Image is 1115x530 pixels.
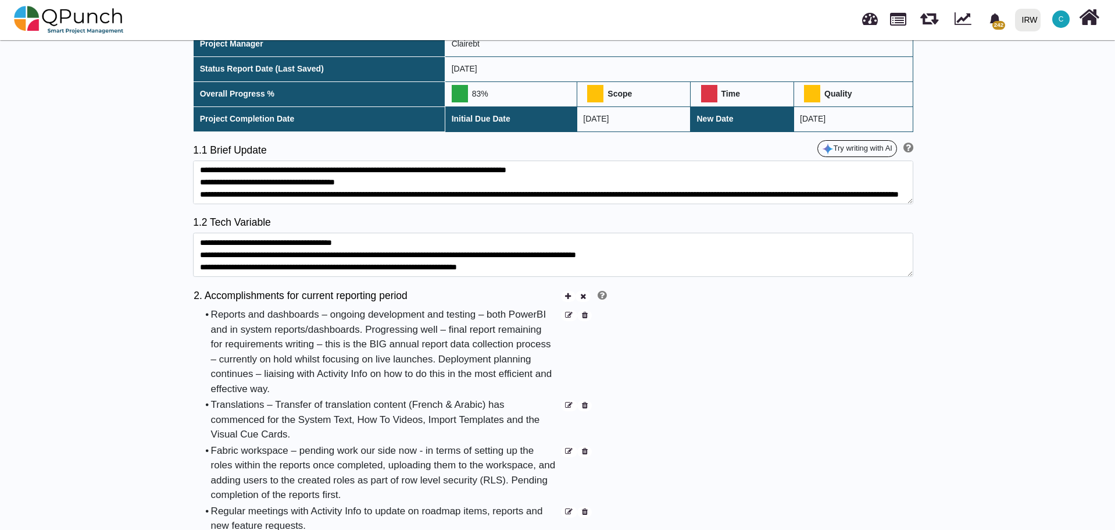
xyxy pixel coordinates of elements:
[1022,10,1038,30] div: IRW
[194,290,559,302] h5: 2. Accomplishments for current reporting period
[211,443,560,503] div: Fabric workspace – pending work our side now - in terms of setting up the roles within the report...
[1079,6,1099,29] i: Home
[1052,10,1070,28] span: Clairebt
[194,56,445,81] th: Status Report Date (Last Saved)
[920,6,938,25] span: Releases
[445,106,577,131] th: Initial Due Date
[817,140,897,158] button: Try writing with AI
[822,143,834,155] img: google-gemini-icon.8b74464.png
[14,2,124,37] img: qpunch-sp.fa6292f.png
[205,307,559,396] div: •
[193,216,913,229] h5: 1.2 Tech Variable
[194,31,445,56] th: Project Manager
[949,1,982,39] div: Dynamic Report
[193,144,553,156] h5: 1.1 Brief Update
[577,81,690,106] th: Scope
[982,1,1010,37] a: bell fill242
[211,307,560,396] div: Reports and dashboards – ongoing development and testing – both PowerBI and in system reports/das...
[1045,1,1077,38] a: C
[445,31,913,56] td: Clairebt
[899,144,913,154] a: Help
[194,106,445,131] th: Project Completion Date
[992,21,1005,30] span: 242
[1010,1,1045,39] a: IRW
[989,13,1001,26] svg: bell fill
[445,56,913,81] td: [DATE]
[862,7,878,24] span: Dashboard
[794,106,913,131] td: [DATE]
[691,81,794,106] th: Time
[205,443,559,503] div: •
[194,81,445,106] th: Overall Progress %
[691,106,794,131] th: New Date
[985,9,1005,30] div: Notification
[211,397,560,442] div: Translations – Transfer of translation content (French & Arabic) has commenced for the System Tex...
[1059,16,1064,23] span: C
[890,8,906,26] span: Projects
[205,397,559,442] div: •
[594,290,606,301] a: Help
[577,106,690,131] td: [DATE]
[794,81,913,106] th: Quality
[445,81,577,106] td: 83%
